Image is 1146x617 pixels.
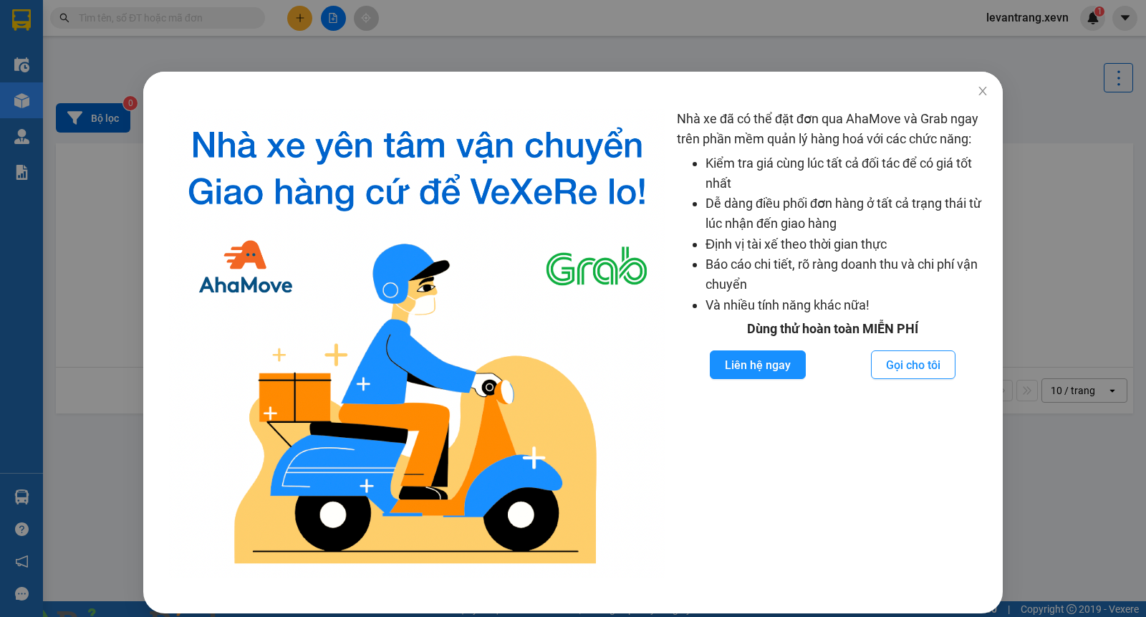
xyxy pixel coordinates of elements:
[871,350,955,379] button: Gọi cho tôi
[677,319,988,339] div: Dùng thử hoàn toàn MIỄN PHÍ
[963,72,1003,112] button: Close
[725,356,791,374] span: Liên hệ ngay
[706,254,988,295] li: Báo cáo chi tiết, rõ ràng doanh thu và chi phí vận chuyển
[677,109,988,578] div: Nhà xe đã có thể đặt đơn qua AhaMove và Grab ngay trên phần mềm quản lý hàng hoá với các chức năng:
[169,109,665,578] img: logo
[886,356,940,374] span: Gọi cho tôi
[977,85,988,97] span: close
[706,193,988,234] li: Dễ dàng điều phối đơn hàng ở tất cả trạng thái từ lúc nhận đến giao hàng
[710,350,806,379] button: Liên hệ ngay
[706,153,988,194] li: Kiểm tra giá cùng lúc tất cả đối tác để có giá tốt nhất
[706,295,988,315] li: Và nhiều tính năng khác nữa!
[706,234,988,254] li: Định vị tài xế theo thời gian thực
